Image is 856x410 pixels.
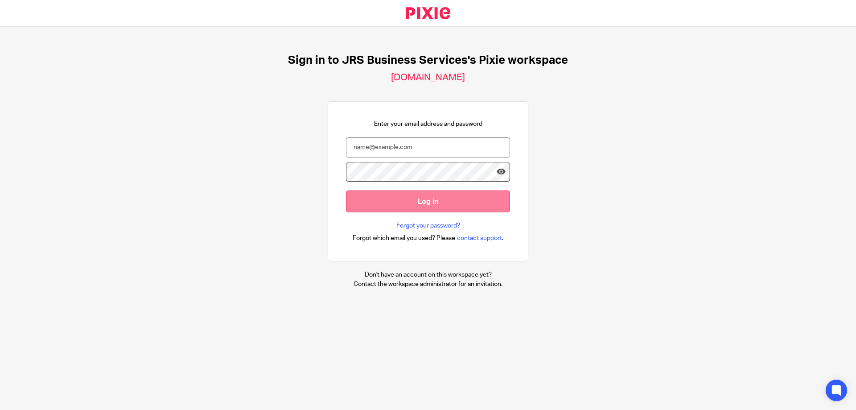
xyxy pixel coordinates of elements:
h2: [DOMAIN_NAME] [391,72,465,83]
p: Enter your email address and password [374,120,482,128]
input: Log in [346,191,510,212]
p: Don't have an account on this workspace yet? [354,270,502,279]
span: Forgot which email you used? Please [353,234,455,243]
p: Contact the workspace administrator for an invitation. [354,280,502,289]
input: name@example.com [346,137,510,157]
div: . [353,233,504,243]
span: contact support [457,234,502,243]
a: Forgot your password? [396,221,460,230]
h1: Sign in to JRS Business Services's Pixie workspace [288,54,568,67]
